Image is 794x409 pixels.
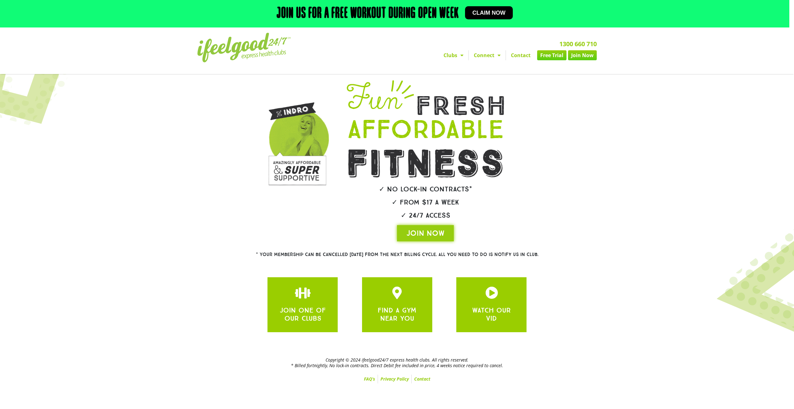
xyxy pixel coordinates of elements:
[469,50,506,60] a: Connect
[472,306,511,323] a: WATCH OUR VID
[329,199,522,206] h2: ✓ From $17 a week
[339,50,597,60] nav: Menu
[277,6,459,21] h2: Join us for a free workout during open week
[378,375,411,383] a: Privacy Policy
[297,287,309,299] a: JOIN ONE OF OUR CLUBS
[412,375,433,383] a: Contact
[397,225,454,241] a: JOIN NOW
[197,357,597,368] h2: Copyright © 2024 ifeelgood24/7 express health clubs. All rights reserved. * Billed fortnightly, N...
[361,375,378,383] a: FAQ’s
[378,306,416,323] a: FIND A GYM NEAR YOU
[280,306,326,323] a: JOIN ONE OF OUR CLUBS
[406,228,444,238] span: JOIN NOW
[329,186,522,193] h2: ✓ No lock-in contracts*
[329,212,522,219] h2: ✓ 24/7 Access
[485,287,498,299] a: JOIN ONE OF OUR CLUBS
[233,252,561,257] h2: * Your membership can be cancelled [DATE] from the next billing cycle. All you need to do is noti...
[506,50,536,60] a: Contact
[197,375,597,383] nav: Menu
[473,10,506,16] span: Claim now
[537,50,566,60] a: Free Trial
[568,50,597,60] a: Join Now
[465,6,513,19] a: Claim now
[439,50,468,60] a: Clubs
[559,40,597,48] a: 1300 660 710
[391,287,403,299] a: JOIN ONE OF OUR CLUBS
